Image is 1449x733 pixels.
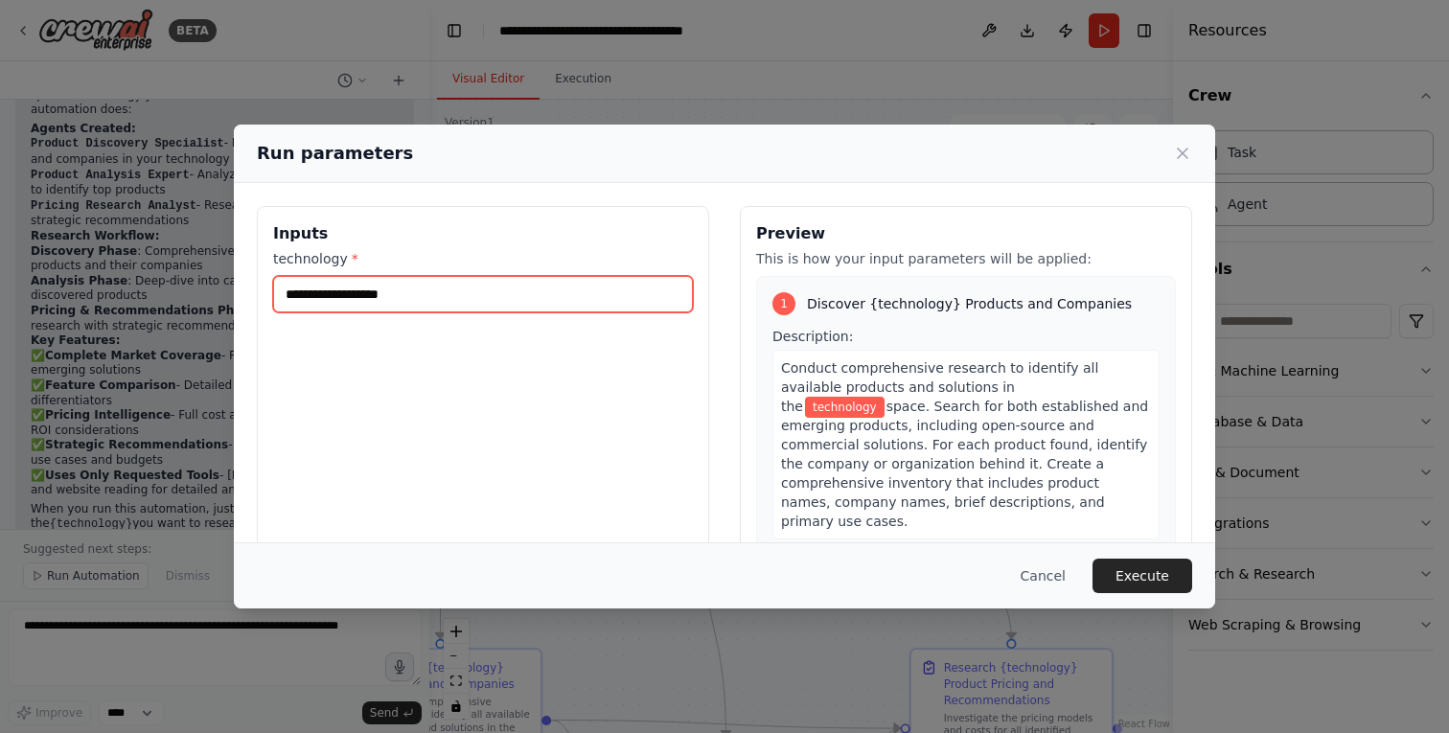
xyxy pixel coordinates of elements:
[772,292,795,315] div: 1
[756,249,1176,268] p: This is how your input parameters will be applied:
[807,294,1132,313] span: Discover {technology} Products and Companies
[273,249,693,268] label: technology
[756,222,1176,245] h3: Preview
[781,360,1098,414] span: Conduct comprehensive research to identify all available products and solutions in the
[805,397,885,418] span: Variable: technology
[257,140,413,167] h2: Run parameters
[781,399,1148,529] span: space. Search for both established and emerging products, including open-source and commercial so...
[1005,559,1081,593] button: Cancel
[1092,559,1192,593] button: Execute
[273,222,693,245] h3: Inputs
[772,329,853,344] span: Description:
